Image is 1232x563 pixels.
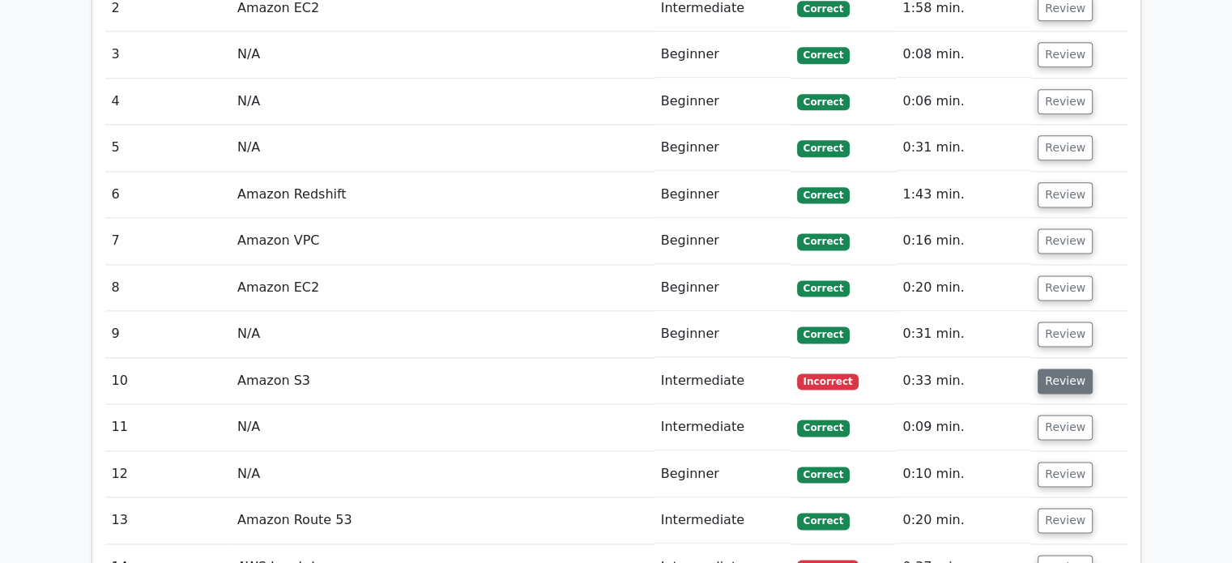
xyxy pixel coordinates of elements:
span: Incorrect [797,373,859,390]
button: Review [1038,89,1093,114]
td: 0:31 min. [896,125,1031,171]
td: 7 [105,218,231,264]
td: N/A [231,125,654,171]
td: N/A [231,32,654,78]
td: 5 [105,125,231,171]
span: Correct [797,140,850,156]
td: 3 [105,32,231,78]
td: Intermediate [654,497,791,544]
td: N/A [231,404,654,450]
span: Correct [797,420,850,436]
td: 0:08 min. [896,32,1031,78]
td: 13 [105,497,231,544]
td: 1:43 min. [896,172,1031,218]
button: Review [1038,182,1093,207]
td: 0:20 min. [896,265,1031,311]
button: Review [1038,462,1093,487]
td: 0:06 min. [896,79,1031,125]
td: 12 [105,451,231,497]
td: Amazon Redshift [231,172,654,218]
span: Correct [797,187,850,203]
td: 11 [105,404,231,450]
button: Review [1038,369,1093,394]
span: Correct [797,326,850,343]
td: Amazon Route 53 [231,497,654,544]
td: Beginner [654,79,791,125]
td: Beginner [654,265,791,311]
td: 8 [105,265,231,311]
button: Review [1038,508,1093,533]
td: Beginner [654,451,791,497]
td: N/A [231,79,654,125]
button: Review [1038,228,1093,254]
span: Correct [797,467,850,483]
td: Intermediate [654,358,791,404]
span: Correct [797,280,850,296]
td: 0:16 min. [896,218,1031,264]
td: 6 [105,172,231,218]
span: Correct [797,513,850,529]
td: Amazon VPC [231,218,654,264]
span: Correct [797,233,850,250]
td: Amazon EC2 [231,265,654,311]
td: 0:31 min. [896,311,1031,357]
button: Review [1038,42,1093,67]
td: Amazon S3 [231,358,654,404]
td: 0:09 min. [896,404,1031,450]
td: Beginner [654,125,791,171]
td: Beginner [654,32,791,78]
td: Beginner [654,311,791,357]
button: Review [1038,322,1093,347]
td: 0:33 min. [896,358,1031,404]
span: Correct [797,94,850,110]
td: 4 [105,79,231,125]
td: 0:10 min. [896,451,1031,497]
td: N/A [231,311,654,357]
button: Review [1038,415,1093,440]
td: Beginner [654,218,791,264]
span: Correct [797,47,850,63]
td: 9 [105,311,231,357]
span: Correct [797,1,850,17]
td: 10 [105,358,231,404]
td: 0:20 min. [896,497,1031,544]
td: Intermediate [654,404,791,450]
button: Review [1038,275,1093,301]
td: N/A [231,451,654,497]
td: Beginner [654,172,791,218]
button: Review [1038,135,1093,160]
